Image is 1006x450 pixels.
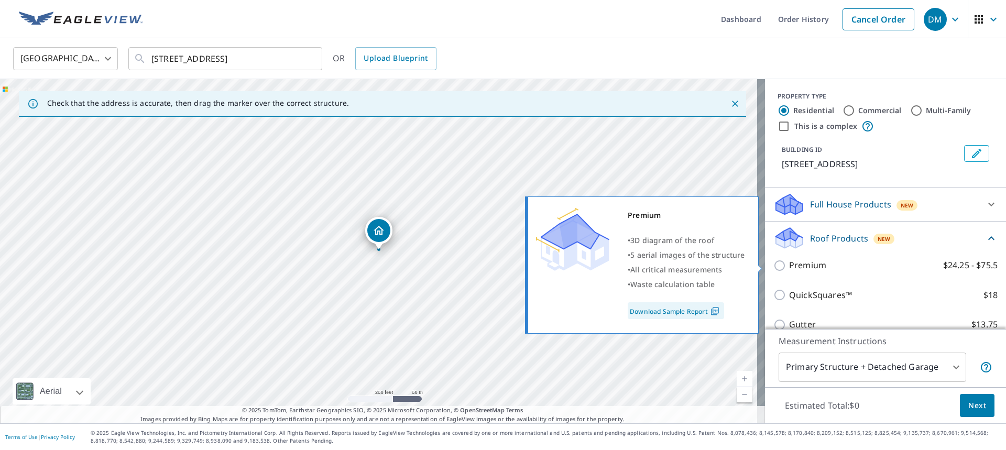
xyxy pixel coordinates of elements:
a: Upload Blueprint [355,47,436,70]
a: Current Level 17, Zoom In [737,371,752,387]
label: Multi-Family [926,105,971,116]
img: EV Logo [19,12,143,27]
p: BUILDING ID [782,145,822,154]
p: $18 [983,289,998,302]
span: 5 aerial images of the structure [630,250,745,260]
div: • [628,248,745,262]
span: 3D diagram of the roof [630,235,714,245]
input: Search by address or latitude-longitude [151,44,301,73]
div: Dropped pin, building 1, Residential property, 261 Upland Ave Youngstown, OH 44504 [365,217,392,249]
p: | [5,434,75,440]
img: Pdf Icon [708,306,722,316]
div: • [628,262,745,277]
img: Premium [536,208,609,271]
span: All critical measurements [630,265,722,275]
p: © 2025 Eagle View Technologies, Inc. and Pictometry International Corp. All Rights Reserved. Repo... [91,429,1001,445]
a: Cancel Order [843,8,914,30]
a: OpenStreetMap [460,406,504,414]
span: Waste calculation table [630,279,715,289]
div: Roof ProductsNew [773,226,998,250]
span: New [901,201,914,210]
a: Current Level 17, Zoom Out [737,387,752,402]
span: New [878,235,891,243]
div: OR [333,47,436,70]
a: Terms of Use [5,433,38,441]
p: Premium [789,259,826,272]
button: Next [960,394,994,418]
p: Measurement Instructions [779,335,992,347]
p: Full House Products [810,198,891,211]
p: Gutter [789,318,816,331]
button: Edit building 1 [964,145,989,162]
p: Estimated Total: $0 [777,394,868,417]
div: Primary Structure + Detached Garage [779,353,966,382]
div: [GEOGRAPHIC_DATA] [13,44,118,73]
div: Aerial [37,378,65,404]
span: Your report will include the primary structure and a detached garage if one exists. [980,361,992,374]
div: PROPERTY TYPE [778,92,993,101]
span: © 2025 TomTom, Earthstar Geographics SIO, © 2025 Microsoft Corporation, © [242,406,523,415]
div: • [628,233,745,248]
p: [STREET_ADDRESS] [782,158,960,170]
div: DM [924,8,947,31]
span: Upload Blueprint [364,52,428,65]
div: Full House ProductsNew [773,192,998,217]
div: Aerial [13,378,91,404]
label: Commercial [858,105,902,116]
label: This is a complex [794,121,857,131]
label: Residential [793,105,834,116]
a: Terms [506,406,523,414]
p: $13.75 [971,318,998,331]
p: QuickSquares™ [789,289,852,302]
div: Premium [628,208,745,223]
p: $24.25 - $75.5 [943,259,998,272]
p: Roof Products [810,232,868,245]
a: Download Sample Report [628,302,724,319]
a: Privacy Policy [41,433,75,441]
button: Close [728,97,742,111]
span: Next [968,399,986,412]
p: Check that the address is accurate, then drag the marker over the correct structure. [47,98,349,108]
div: • [628,277,745,292]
